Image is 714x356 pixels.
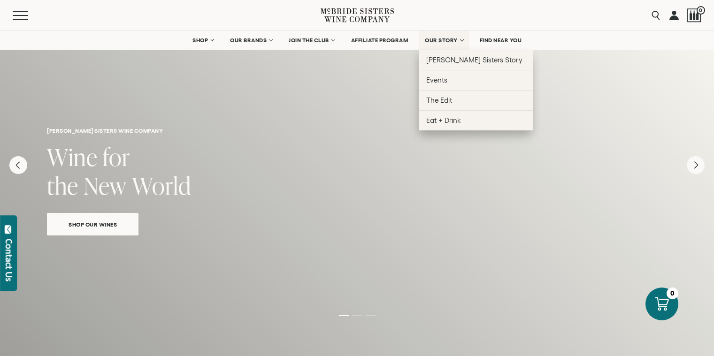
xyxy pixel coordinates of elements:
[47,169,78,202] span: the
[47,128,667,134] h6: [PERSON_NAME] sisters wine company
[132,169,191,202] span: World
[365,315,376,316] li: Page dot 3
[667,288,678,299] div: 0
[697,6,705,15] span: 0
[480,37,522,44] span: FIND NEAR YOU
[47,213,138,235] a: Shop Our Wines
[419,31,469,50] a: OUR STORY
[103,141,130,173] span: for
[283,31,340,50] a: JOIN THE CLUB
[426,76,447,84] span: Events
[230,37,267,44] span: OUR BRANDS
[474,31,528,50] a: FIND NEAR YOU
[426,116,461,124] span: Eat + Drink
[426,56,522,64] span: [PERSON_NAME] Sisters Story
[352,315,362,316] li: Page dot 2
[186,31,219,50] a: SHOP
[419,110,533,130] a: Eat + Drink
[47,141,98,173] span: Wine
[419,90,533,110] a: The Edit
[345,31,415,50] a: AFFILIATE PROGRAM
[419,70,533,90] a: Events
[351,37,408,44] span: AFFILIATE PROGRAM
[192,37,208,44] span: SHOP
[426,96,452,104] span: The Edit
[687,156,705,174] button: Next
[52,219,133,230] span: Shop Our Wines
[224,31,278,50] a: OUR BRANDS
[419,50,533,70] a: [PERSON_NAME] Sisters Story
[13,11,46,20] button: Mobile Menu Trigger
[9,156,27,174] button: Previous
[84,169,127,202] span: New
[4,239,14,281] div: Contact Us
[425,37,458,44] span: OUR STORY
[339,315,349,316] li: Page dot 1
[289,37,329,44] span: JOIN THE CLUB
